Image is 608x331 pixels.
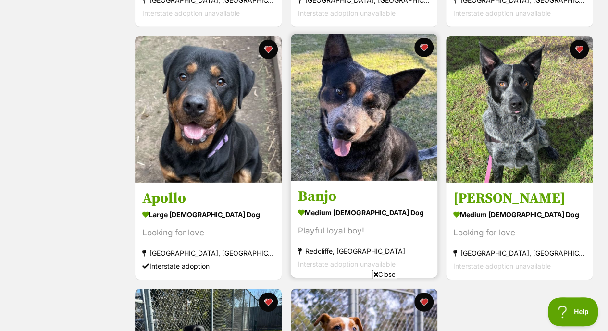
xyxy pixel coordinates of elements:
img: Banjo [291,34,437,181]
div: [GEOGRAPHIC_DATA], [GEOGRAPHIC_DATA] [142,246,274,259]
span: Interstate adoption unavailable [298,260,396,268]
span: Interstate adoption unavailable [142,9,240,17]
button: favourite [414,38,433,57]
div: Looking for love [453,226,585,239]
iframe: Help Scout Beacon - Open [548,297,598,326]
img: Lou [446,36,593,183]
h3: Banjo [298,187,430,206]
button: favourite [259,40,278,59]
a: [PERSON_NAME] medium [DEMOGRAPHIC_DATA] Dog Looking for love [GEOGRAPHIC_DATA], [GEOGRAPHIC_DATA]... [446,182,593,280]
iframe: Advertisement [71,283,537,326]
div: Redcliffe, [GEOGRAPHIC_DATA] [298,245,430,257]
a: Banjo medium [DEMOGRAPHIC_DATA] Dog Playful loyal boy! Redcliffe, [GEOGRAPHIC_DATA] Interstate ad... [291,180,437,278]
span: Close [372,270,397,279]
div: Playful loyal boy! [298,224,430,237]
div: Interstate adoption [142,259,274,272]
img: Apollo [135,36,282,183]
h3: Apollo [142,189,274,208]
div: Looking for love [142,226,274,239]
button: favourite [570,40,589,59]
h3: [PERSON_NAME] [453,189,585,208]
div: [GEOGRAPHIC_DATA], [GEOGRAPHIC_DATA] [453,246,585,259]
div: large [DEMOGRAPHIC_DATA] Dog [142,208,274,221]
div: medium [DEMOGRAPHIC_DATA] Dog [453,208,585,221]
span: Interstate adoption unavailable [453,262,551,270]
span: Interstate adoption unavailable [298,9,396,17]
a: Apollo large [DEMOGRAPHIC_DATA] Dog Looking for love [GEOGRAPHIC_DATA], [GEOGRAPHIC_DATA] Interst... [135,182,282,280]
span: Interstate adoption unavailable [453,9,551,17]
div: medium [DEMOGRAPHIC_DATA] Dog [298,206,430,220]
